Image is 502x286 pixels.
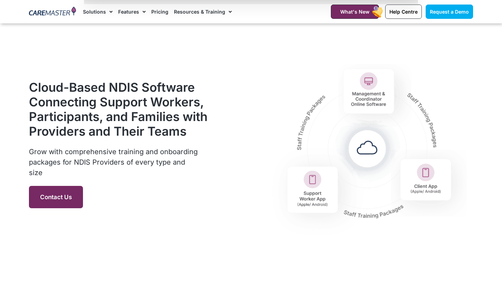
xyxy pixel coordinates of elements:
[426,5,473,19] a: Request a Demo
[267,46,473,242] img: CareMaster NDIS CRM software: Efficient, compliant, all-in-one solution.
[29,80,208,138] h2: Cloud-Based NDIS Software Connecting Support Workers, Participants, and Families with Providers a...
[40,194,72,201] span: Contact Us
[29,186,83,208] a: Contact Us
[29,148,198,177] span: Grow with comprehensive training and onboarding packages for NDIS Providers of every type and size
[331,5,379,19] a: What's New
[430,9,469,15] span: Request a Demo
[340,9,370,15] span: What's New
[385,5,422,19] a: Help Centre
[389,9,418,15] span: Help Centre
[29,7,76,17] img: CareMaster Logo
